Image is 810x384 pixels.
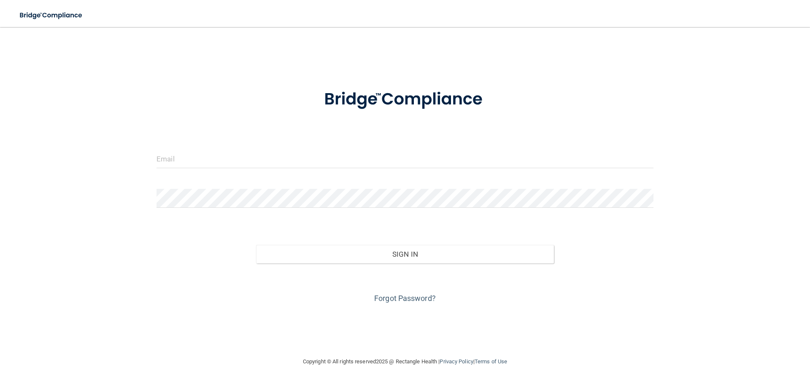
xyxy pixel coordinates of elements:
[475,358,507,365] a: Terms of Use
[374,294,436,303] a: Forgot Password?
[307,78,503,121] img: bridge_compliance_login_screen.278c3ca4.svg
[251,348,559,375] div: Copyright © All rights reserved 2025 @ Rectangle Health | |
[256,245,554,263] button: Sign In
[440,358,473,365] a: Privacy Policy
[13,7,90,24] img: bridge_compliance_login_screen.278c3ca4.svg
[157,149,653,168] input: Email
